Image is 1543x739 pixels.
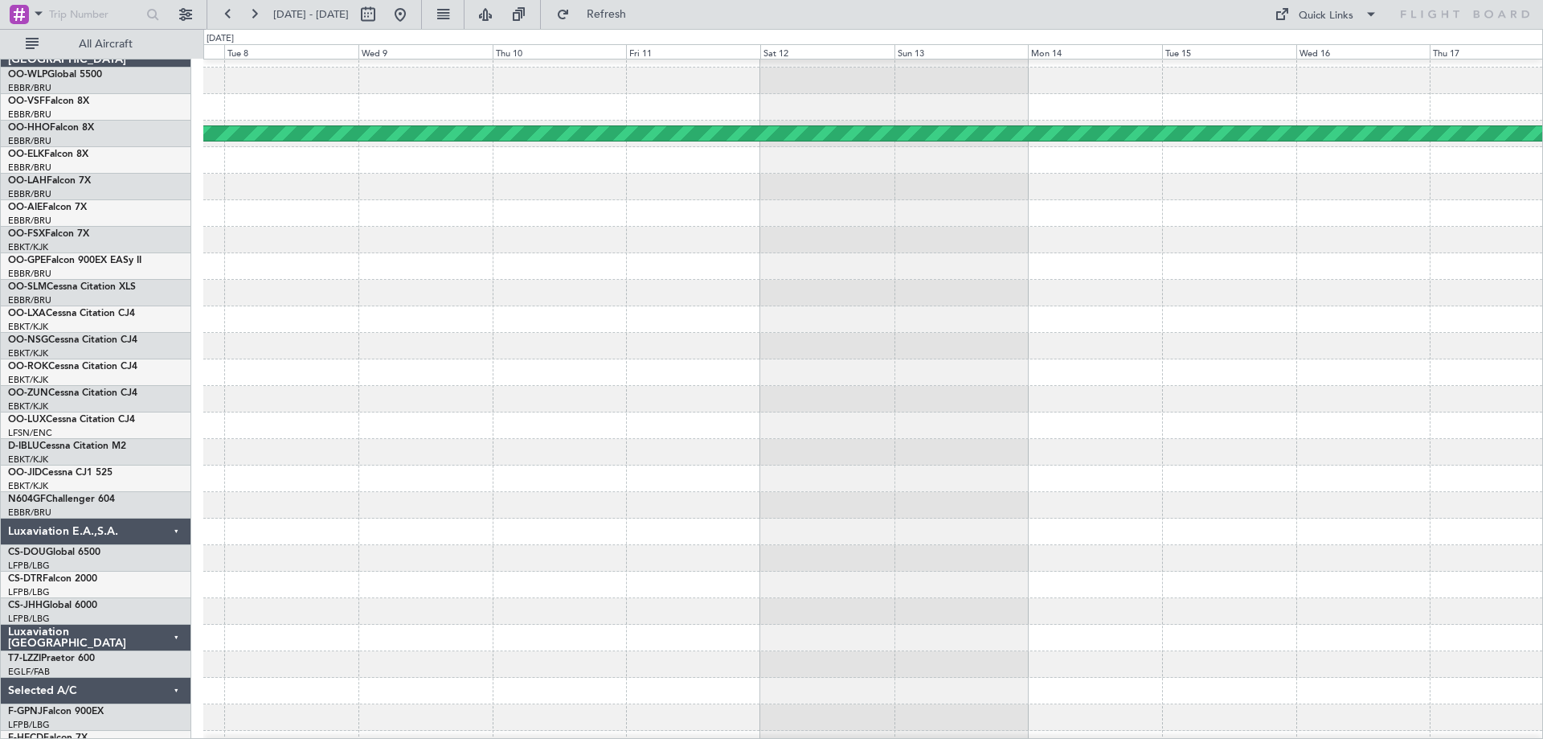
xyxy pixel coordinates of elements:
a: OO-NSGCessna Citation CJ4 [8,335,137,345]
a: EBKT/KJK [8,241,48,253]
a: EBBR/BRU [8,507,51,519]
a: OO-VSFFalcon 8X [8,96,89,106]
span: OO-JID [8,468,42,478]
a: EBKT/KJK [8,454,48,466]
a: EBBR/BRU [8,82,51,94]
div: Thu 10 [493,44,627,59]
a: EBBR/BRU [8,294,51,306]
div: Wed 9 [358,44,493,59]
a: OO-AIEFalcon 7X [8,203,87,212]
div: Wed 16 [1296,44,1430,59]
a: OO-GPEFalcon 900EX EASy II [8,256,141,265]
div: Sat 12 [760,44,894,59]
a: EBBR/BRU [8,188,51,200]
a: LFSN/ENC [8,427,52,439]
a: OO-HHOFalcon 8X [8,123,94,133]
a: CS-DTRFalcon 2000 [8,574,97,584]
a: EBBR/BRU [8,215,51,227]
span: T7-LZZI [8,654,41,663]
a: EBKT/KJK [8,321,48,333]
span: CS-DOU [8,548,46,557]
a: EBKT/KJK [8,347,48,359]
div: Quick Links [1299,8,1353,24]
a: EBBR/BRU [8,109,51,121]
a: T7-LZZIPraetor 600 [8,654,95,663]
a: LFPB/LBG [8,719,50,731]
div: Mon 14 [1028,44,1162,59]
a: LFPB/LBG [8,560,50,572]
a: OO-SLMCessna Citation XLS [8,282,136,292]
a: EBKT/KJK [8,374,48,386]
span: N604GF [8,495,46,504]
div: [DATE] [207,32,234,46]
a: OO-WLPGlobal 5500 [8,70,102,80]
button: Refresh [549,2,645,27]
span: OO-FSX [8,229,45,239]
span: All Aircraft [42,39,170,50]
span: [DATE] - [DATE] [273,7,349,22]
span: OO-GPE [8,256,46,265]
span: CS-JHH [8,601,43,610]
a: EBBR/BRU [8,268,51,280]
a: LFPB/LBG [8,586,50,598]
span: OO-SLM [8,282,47,292]
a: OO-LAHFalcon 7X [8,176,91,186]
a: N604GFChallenger 604 [8,495,115,504]
div: Tue 8 [224,44,358,59]
a: OO-LUXCessna Citation CJ4 [8,415,135,425]
a: OO-ELKFalcon 8X [8,150,88,159]
a: OO-ROKCessna Citation CJ4 [8,362,137,372]
span: Refresh [573,9,641,20]
div: Fri 11 [626,44,760,59]
span: CS-DTR [8,574,43,584]
span: OO-ELK [8,150,44,159]
a: F-GPNJFalcon 900EX [8,707,104,716]
button: Quick Links [1267,2,1385,27]
div: Tue 15 [1162,44,1296,59]
a: EBBR/BRU [8,162,51,174]
span: OO-VSF [8,96,45,106]
a: EBKT/KJK [8,400,48,413]
span: OO-AIE [8,203,43,212]
span: OO-HHO [8,123,50,133]
div: Sun 13 [894,44,1029,59]
span: D-IBLU [8,441,39,451]
a: LFPB/LBG [8,613,50,625]
a: OO-FSXFalcon 7X [8,229,89,239]
a: CS-DOUGlobal 6500 [8,548,100,557]
span: OO-LAH [8,176,47,186]
span: OO-LXA [8,309,46,318]
a: EBKT/KJK [8,480,48,492]
span: OO-ROK [8,362,48,372]
span: OO-ZUN [8,388,48,398]
a: D-IBLUCessna Citation M2 [8,441,126,451]
span: OO-NSG [8,335,48,345]
a: OO-JIDCessna CJ1 525 [8,468,113,478]
a: EBBR/BRU [8,135,51,147]
a: CS-JHHGlobal 6000 [8,601,97,610]
a: OO-ZUNCessna Citation CJ4 [8,388,137,398]
input: Trip Number [49,2,141,27]
span: OO-LUX [8,415,46,425]
span: F-GPNJ [8,707,43,716]
button: All Aircraft [18,31,174,57]
a: EGLF/FAB [8,666,50,678]
span: OO-WLP [8,70,47,80]
a: OO-LXACessna Citation CJ4 [8,309,135,318]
